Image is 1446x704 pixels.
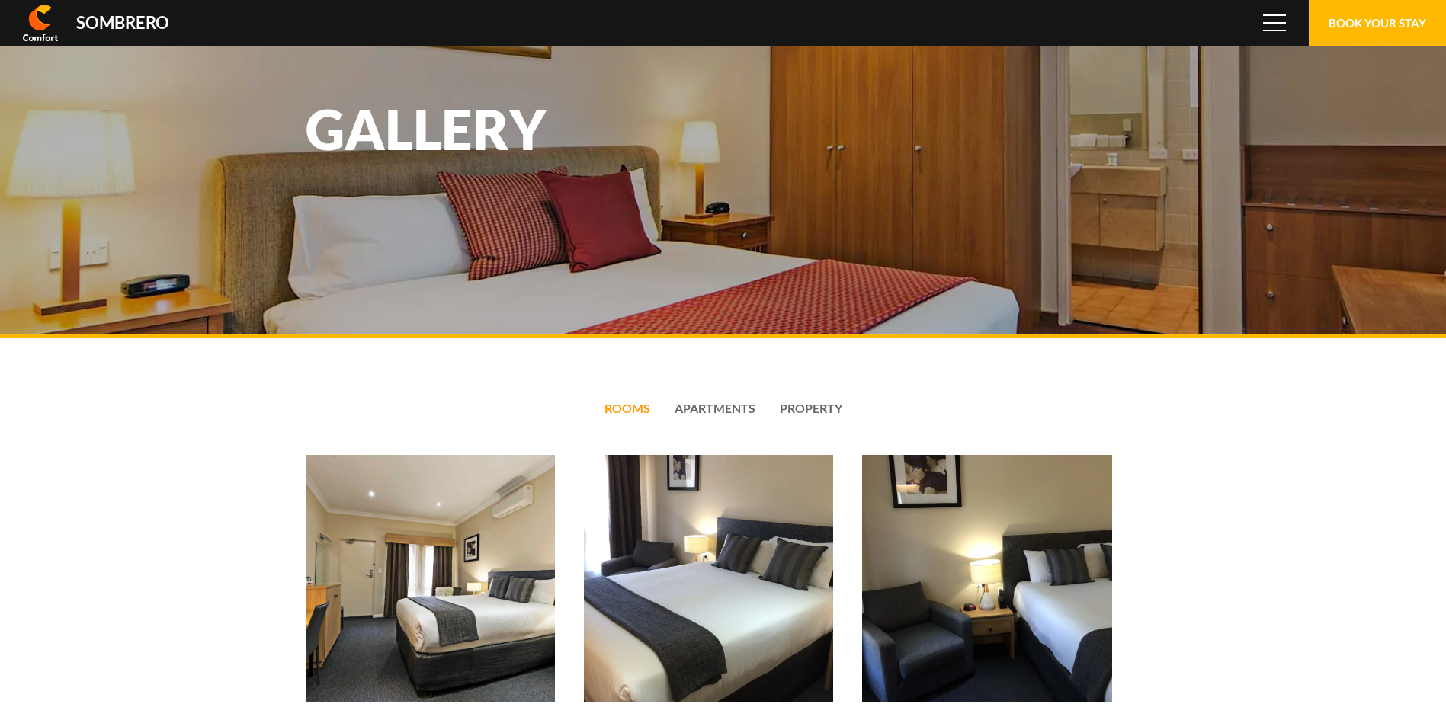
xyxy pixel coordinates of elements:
div: Sombrero [76,14,169,31]
img: Comfort Inn & Suites Sombrero [23,5,58,41]
li: Apartments [675,401,755,418]
li: Rooms [604,401,650,418]
span: Menu [1263,14,1286,31]
li: Property [780,401,842,418]
h1: Gallery [306,101,725,156]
